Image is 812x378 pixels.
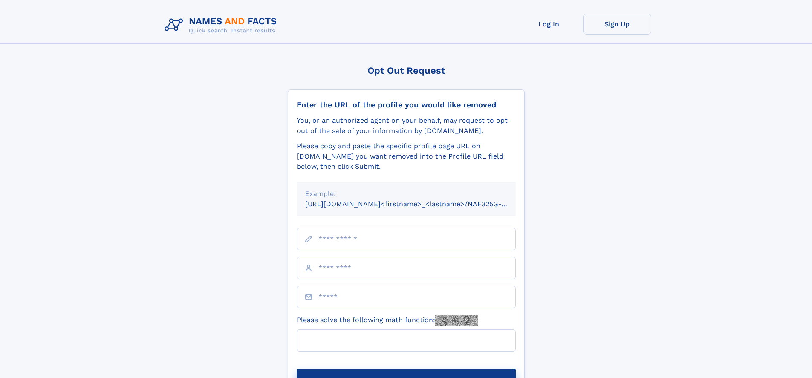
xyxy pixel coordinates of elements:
[305,200,532,208] small: [URL][DOMAIN_NAME]<firstname>_<lastname>/NAF325G-xxxxxxxx
[161,14,284,37] img: Logo Names and Facts
[297,115,516,136] div: You, or an authorized agent on your behalf, may request to opt-out of the sale of your informatio...
[297,100,516,110] div: Enter the URL of the profile you would like removed
[288,65,525,76] div: Opt Out Request
[297,315,478,326] label: Please solve the following math function:
[305,189,507,199] div: Example:
[297,141,516,172] div: Please copy and paste the specific profile page URL on [DOMAIN_NAME] you want removed into the Pr...
[583,14,651,35] a: Sign Up
[515,14,583,35] a: Log In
